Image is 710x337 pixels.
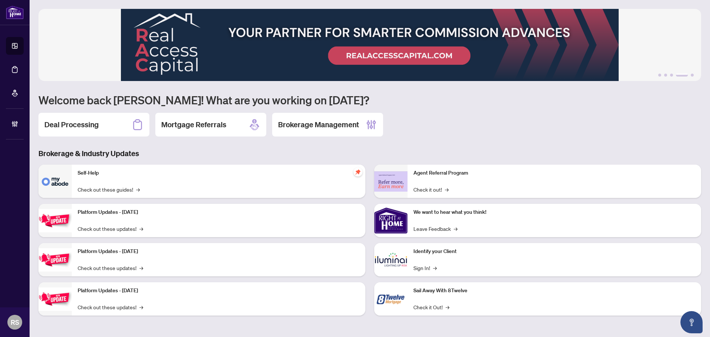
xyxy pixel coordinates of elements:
[78,264,143,272] a: Check out these updates!→
[433,264,437,272] span: →
[413,225,457,233] a: Leave Feedback→
[78,287,359,295] p: Platform Updates - [DATE]
[38,287,72,311] img: Platform Updates - June 23, 2025
[374,243,408,276] img: Identify your Client
[136,185,140,193] span: →
[78,208,359,216] p: Platform Updates - [DATE]
[38,148,701,159] h3: Brokerage & Industry Updates
[78,225,143,233] a: Check out these updates!→
[139,303,143,311] span: →
[161,119,226,130] h2: Mortgage Referrals
[413,303,449,311] a: Check it Out!→
[78,185,140,193] a: Check out these guides!→
[38,209,72,232] img: Platform Updates - July 21, 2025
[38,248,72,272] img: Platform Updates - July 8, 2025
[413,208,695,216] p: We want to hear what you think!
[44,119,99,130] h2: Deal Processing
[139,225,143,233] span: →
[413,185,449,193] a: Check it out!→
[446,303,449,311] span: →
[78,247,359,256] p: Platform Updates - [DATE]
[354,168,362,176] span: pushpin
[139,264,143,272] span: →
[454,225,457,233] span: →
[374,282,408,316] img: Sail Away With 8Twelve
[78,169,359,177] p: Self-Help
[413,169,695,177] p: Agent Referral Program
[413,247,695,256] p: Identify your Client
[38,9,701,81] img: Slide 3
[38,93,701,107] h1: Welcome back [PERSON_NAME]! What are you working on [DATE]?
[413,264,437,272] a: Sign In!→
[374,171,408,192] img: Agent Referral Program
[38,165,72,198] img: Self-Help
[278,119,359,130] h2: Brokerage Management
[78,303,143,311] a: Check out these updates!→
[374,204,408,237] img: We want to hear what you think!
[11,317,19,327] span: RS
[680,311,703,333] button: Open asap
[413,287,695,295] p: Sail Away With 8Twelve
[6,6,24,19] img: logo
[445,185,449,193] span: →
